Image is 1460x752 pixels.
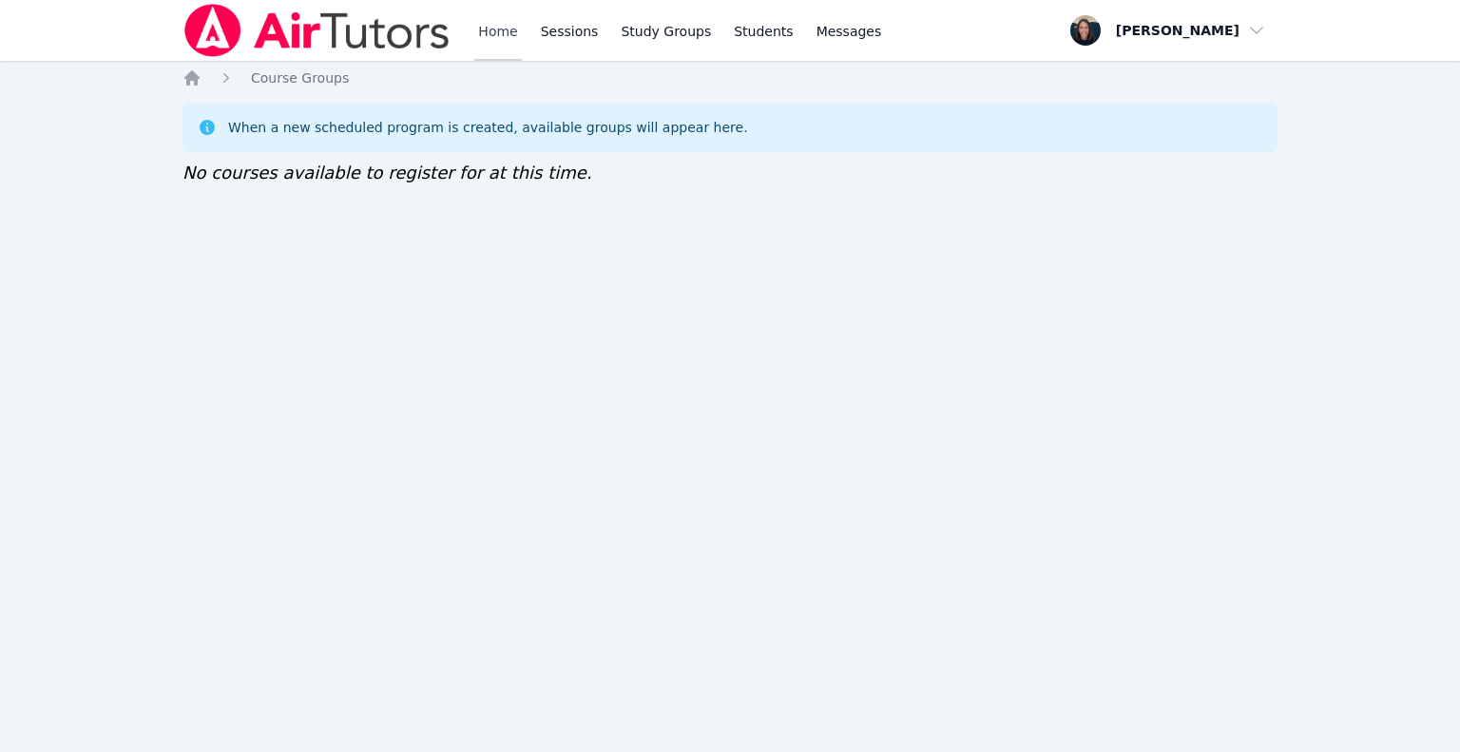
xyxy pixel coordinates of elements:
[182,163,592,183] span: No courses available to register for at this time.
[251,70,349,86] span: Course Groups
[251,68,349,87] a: Course Groups
[228,118,748,137] div: When a new scheduled program is created, available groups will appear here.
[816,22,882,41] span: Messages
[182,68,1277,87] nav: Breadcrumb
[182,4,451,57] img: Air Tutors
